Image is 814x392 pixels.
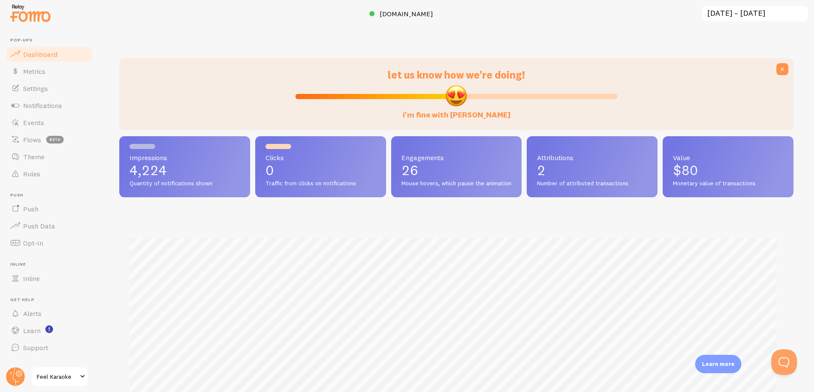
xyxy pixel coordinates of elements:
p: Learn more [702,360,734,368]
a: Notifications [5,97,93,114]
span: Pop-ups [10,38,93,43]
span: Value [673,154,783,161]
a: Push Data [5,217,93,234]
span: Alerts [23,309,41,318]
span: Push [10,193,93,198]
a: Settings [5,80,93,97]
span: Number of attributed transactions [537,180,647,187]
a: Theme [5,148,93,165]
p: 26 [401,164,512,177]
span: Inline [23,274,40,283]
span: Metrics [23,67,45,76]
span: Monetary value of transactions [673,180,783,187]
span: $80 [673,162,698,178]
a: Learn [5,322,93,339]
span: Opt-In [23,239,43,247]
iframe: Help Scout Beacon - Open [771,349,797,375]
span: Quantity of notifications shown [130,180,240,187]
span: Settings [23,84,48,93]
span: Traffic from clicks on notifications [265,180,376,187]
span: Engagements [401,154,512,161]
span: Inline [10,262,93,267]
span: Learn [23,326,41,335]
div: Learn more [695,355,741,373]
a: Dashboard [5,46,93,63]
a: Events [5,114,93,131]
span: Flows [23,135,41,144]
span: Clicks [265,154,376,161]
span: Get Help [10,297,93,303]
a: Alerts [5,305,93,322]
img: fomo-relay-logo-orange.svg [9,2,52,24]
p: 4,224 [130,164,240,177]
span: Push [23,205,38,213]
img: emoji.png [445,84,468,107]
a: Push [5,200,93,217]
span: Mouse hovers, which pause the animation [401,180,512,187]
span: Feel Karaoke [37,372,77,382]
p: 0 [265,164,376,177]
span: Events [23,118,44,127]
a: Flows beta [5,131,93,148]
svg: <p>Watch New Feature Tutorials!</p> [45,325,53,333]
a: Metrics [5,63,93,80]
a: Inline [5,270,93,287]
a: Feel Karaoke [31,366,88,387]
span: Attributions [537,154,647,161]
span: Dashboard [23,50,57,59]
label: i'm fine with [PERSON_NAME] [403,102,510,120]
span: beta [46,136,64,143]
span: Support [23,343,48,352]
span: Theme [23,152,44,161]
a: Rules [5,165,93,182]
a: Opt-In [5,234,93,252]
span: Push Data [23,222,55,230]
span: Rules [23,170,40,178]
span: Notifications [23,101,62,110]
p: 2 [537,164,647,177]
a: Support [5,339,93,356]
span: Impressions [130,154,240,161]
span: let us know how we're doing! [388,68,525,81]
